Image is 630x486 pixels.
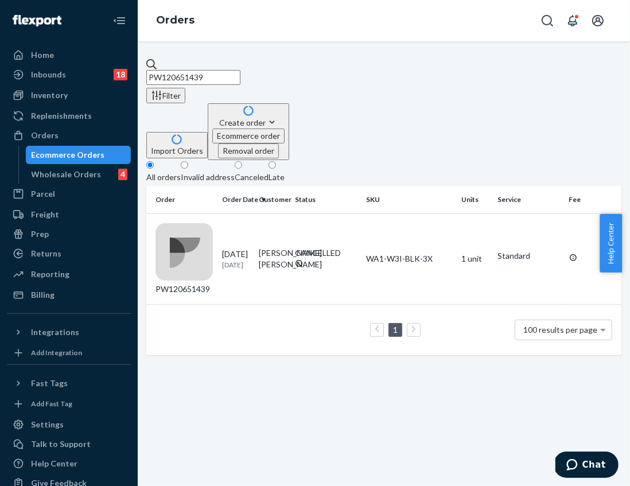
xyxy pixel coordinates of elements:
a: Help Center [7,454,131,473]
div: Ecommerce Orders [32,149,105,161]
a: Inbounds18 [7,65,131,84]
th: Order [146,186,217,213]
th: Fee [565,186,621,213]
iframe: Opens a widget where you can chat to one of our agents [555,452,619,480]
td: 1 unit [457,213,493,304]
div: Talk to Support [31,438,91,450]
button: Talk to Support [7,435,131,453]
a: Reporting [7,265,131,283]
a: Prep [7,225,131,243]
div: Prep [31,228,49,240]
div: Orders [31,130,59,141]
a: Freight [7,205,131,224]
td: [PERSON_NAME] [PERSON_NAME] [254,213,290,304]
a: Billing [7,286,131,304]
a: Settings [7,415,131,434]
button: Ecommerce order [212,129,285,143]
p: [DATE] [222,260,249,270]
div: Late [269,172,285,183]
div: Add Integration [31,348,82,357]
a: Orders [7,126,131,145]
div: Fast Tags [31,378,68,389]
div: Add Fast Tag [31,399,72,409]
div: 18 [114,69,127,80]
a: Replenishments [7,107,131,125]
input: Invalid address [181,161,188,169]
div: Parcel [31,188,55,200]
div: Settings [31,419,64,430]
button: Create orderEcommerce orderRemoval order [208,103,289,160]
div: [DATE] [222,248,249,270]
span: Ecommerce order [217,131,280,141]
div: Freight [31,209,59,220]
th: SKU [361,186,457,213]
span: 100 results per page [524,325,598,335]
div: Help Center [31,458,77,469]
a: Orders [156,14,195,26]
div: Customer [259,195,286,204]
div: CANCELLED [295,247,357,259]
a: Wholesale Orders4 [26,165,131,184]
a: Parcel [7,185,131,203]
button: Removal order [218,143,279,158]
a: Returns [7,244,131,263]
input: Search orders [146,70,240,85]
th: Status [290,186,361,213]
p: Standard [497,250,559,262]
div: Canceled [235,172,269,183]
div: Replenishments [31,110,92,122]
a: Add Fast Tag [7,397,131,411]
div: All orders [146,172,181,183]
button: Filter [146,88,185,103]
input: All orders [146,161,154,169]
div: Returns [31,248,61,259]
div: Integrations [31,326,79,338]
div: PW120651439 [155,223,213,295]
th: Service [493,186,564,213]
div: Home [31,49,54,61]
button: Open notifications [561,9,584,32]
a: Inventory [7,86,131,104]
th: Units [457,186,493,213]
a: Add Integration [7,346,131,360]
div: Filter [151,90,181,102]
div: Wholesale Orders [32,169,102,180]
div: Reporting [31,269,69,280]
div: Create order [212,116,285,129]
div: Billing [31,289,55,301]
button: Help Center [600,214,622,273]
button: Fast Tags [7,374,131,392]
input: Canceled [235,161,242,169]
button: Import Orders [146,132,208,158]
a: Ecommerce Orders [26,146,131,164]
div: Inventory [31,90,68,101]
a: Home [7,46,131,64]
div: WA1-W3I-BLK-3X [366,253,452,265]
button: Open account menu [586,9,609,32]
img: Flexport logo [13,15,61,26]
ol: breadcrumbs [147,4,204,37]
div: Inbounds [31,69,66,80]
th: Order Date [217,186,254,213]
input: Late [269,161,276,169]
button: Integrations [7,323,131,341]
div: Invalid address [181,172,235,183]
a: Page 1 is your current page [391,325,400,335]
button: Close Navigation [108,9,131,32]
button: Open Search Box [536,9,559,32]
div: 4 [118,169,127,180]
span: Removal order [223,146,274,155]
